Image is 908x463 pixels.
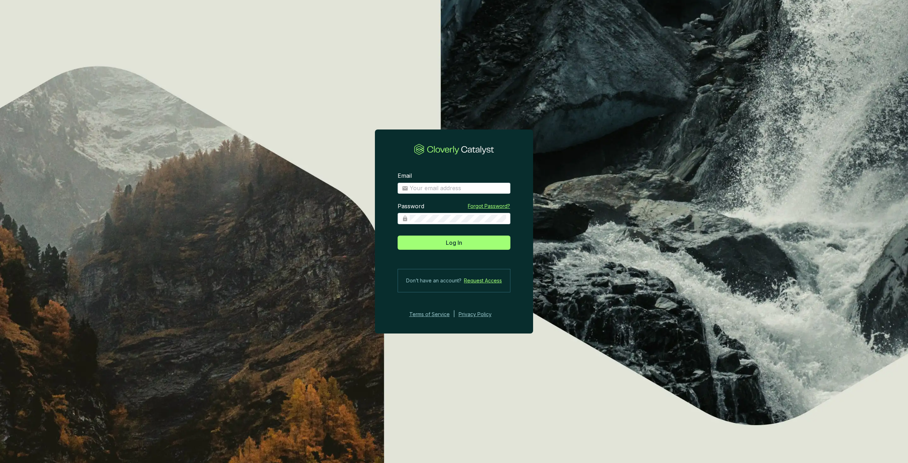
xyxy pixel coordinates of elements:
div: | [453,310,455,319]
span: Log In [446,238,462,247]
label: Password [398,203,424,210]
a: Terms of Service [407,310,450,319]
label: Email [398,172,412,180]
span: Don’t have an account? [406,276,461,285]
a: Privacy Policy [459,310,501,319]
button: Log In [398,236,510,250]
input: Email [410,184,506,192]
a: Request Access [464,276,502,285]
input: Password [410,215,506,222]
a: Forgot Password? [468,203,510,210]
